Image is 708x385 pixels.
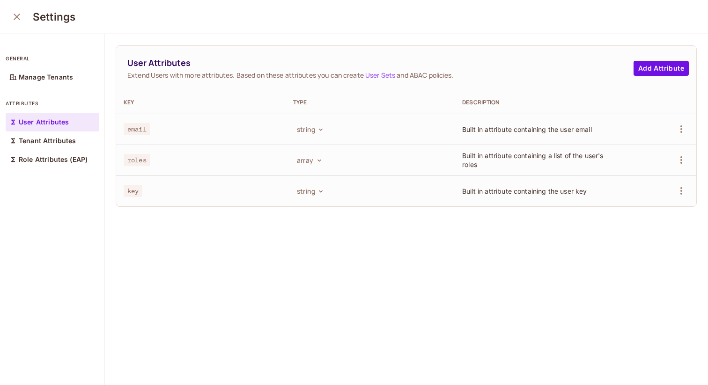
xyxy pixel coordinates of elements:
div: Key [124,99,278,106]
button: Add Attribute [634,61,689,76]
h3: Settings [33,10,75,23]
button: array [293,153,325,167]
span: User Attributes [127,57,634,69]
p: attributes [6,100,99,107]
span: Built in attribute containing the user key [462,187,587,195]
p: User Attributes [19,118,69,126]
span: email [124,123,150,135]
div: Description [462,99,617,106]
p: general [6,55,99,62]
span: roles [124,154,150,166]
span: key [124,185,142,197]
span: Built in attribute containing a list of the user's roles [462,152,604,168]
button: string [293,183,326,198]
p: Tenant Attributes [19,137,76,145]
button: close [7,7,26,26]
span: Built in attribute containing the user email [462,125,592,133]
a: User Sets [365,71,395,80]
button: string [293,122,326,137]
div: Type [293,99,448,106]
p: Role Attributes (EAP) [19,156,88,163]
span: Extend Users with more attributes. Based on these attributes you can create and ABAC policies. [127,71,634,80]
p: Manage Tenants [19,73,73,81]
